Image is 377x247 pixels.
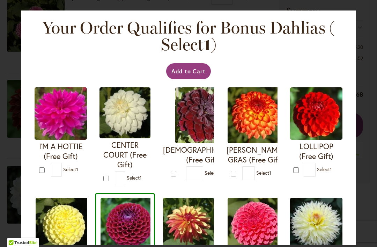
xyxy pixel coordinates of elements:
[317,166,332,173] span: Select
[166,63,211,79] button: Add to Cart
[290,141,342,161] h4: LOLLIPOP (Free Gift)
[42,19,335,53] h2: Your Order Qualifies for Bonus Dahlias ( Select )
[35,141,87,161] h4: I'M A HOTTIE (Free Gift)
[330,166,332,173] span: 1
[175,87,231,143] img: VOODOO (Free Gift)
[256,169,271,176] span: Select
[99,140,150,169] h4: CENTER COURT (Free Gift)
[35,87,87,140] img: I'M A HOTTIE (Free Gift)
[76,166,78,173] span: 1
[5,222,25,242] iframe: Launch Accessibility Center
[163,145,243,165] h4: [DEMOGRAPHIC_DATA] (Free Gift)
[205,169,220,176] span: Select
[227,145,284,165] h4: [PERSON_NAME] GRAS (Free Gift)
[63,166,78,173] span: Select
[99,87,150,138] img: CENTER COURT (Free Gift)
[228,87,283,143] img: MARDY GRAS (Free Gift)
[269,169,271,176] span: 1
[290,87,342,140] img: LOLLIPOP (Free Gift)
[140,174,142,181] span: 1
[127,174,142,181] span: Select
[204,34,211,55] span: 1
